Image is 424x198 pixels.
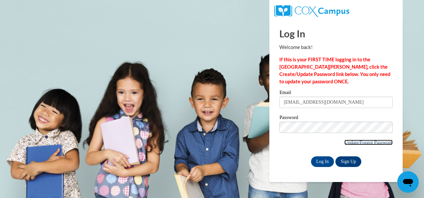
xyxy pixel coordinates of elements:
label: Password [279,115,393,122]
label: Email [279,90,393,97]
a: Update/Forgot Password [344,140,393,145]
h1: Log In [279,27,393,40]
input: Log In [311,156,334,167]
img: COX Campus [274,5,349,17]
p: Welcome back! [279,44,393,51]
iframe: Button to launch messaging window [397,171,419,193]
strong: If this is your FIRST TIME logging in to the [GEOGRAPHIC_DATA][PERSON_NAME], click the Create/Upd... [279,57,390,84]
a: Sign Up [335,156,361,167]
